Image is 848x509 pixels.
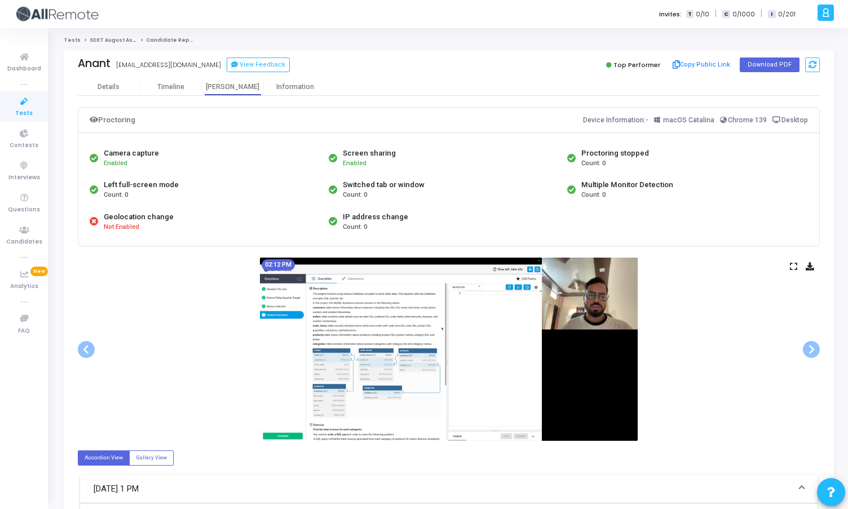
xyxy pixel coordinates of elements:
[686,10,694,19] span: T
[78,450,130,466] label: Accordion View
[157,83,184,91] div: Timeline
[15,109,33,118] span: Tests
[343,160,366,167] span: Enabled
[202,83,264,91] div: [PERSON_NAME]
[116,60,221,70] div: [EMAIL_ADDRESS][DOMAIN_NAME]
[732,10,755,19] span: 0/1000
[663,116,714,124] span: macOS Catalina
[343,191,367,200] span: Count: 0
[581,148,649,159] div: Proctoring stopped
[14,3,99,25] img: logo
[18,326,30,336] span: FAQ
[581,179,673,191] div: Multiple Monitor Detection
[6,237,42,247] span: Candidates
[659,10,682,19] label: Invites:
[129,450,174,466] label: Gallery View
[781,116,808,124] span: Desktop
[262,259,295,271] mat-chip: 02:12 PM
[104,211,174,223] div: Geolocation change
[98,83,120,91] div: Details
[581,159,606,169] span: Count: 0
[740,57,800,72] button: Download PDF
[64,37,834,44] nav: breadcrumb
[260,258,638,441] img: screenshot-1755160978692.jpeg
[30,267,48,276] span: New
[227,57,290,72] button: View Feedback
[778,10,796,19] span: 0/201
[264,83,326,91] div: Information
[581,191,606,200] span: Count: 0
[78,57,111,70] div: Anant
[696,10,709,19] span: 0/10
[104,148,159,159] div: Camera capture
[90,37,161,43] a: SDET August Assessment
[722,10,730,19] span: C
[80,475,818,503] mat-expansion-panel-header: [DATE] 1 PM
[343,179,425,191] div: Switched tab or window
[146,37,198,43] span: Candidate Report
[104,179,179,191] div: Left full-screen mode
[728,116,767,124] span: Chrome 139
[7,64,41,74] span: Dashboard
[768,10,775,19] span: I
[10,141,38,151] span: Contests
[8,205,40,215] span: Questions
[94,483,790,495] mat-panel-title: [DATE] 1 PM
[104,191,128,200] span: Count: 0
[583,113,809,127] div: Device Information:-
[104,160,127,167] span: Enabled
[10,282,38,291] span: Analytics
[343,148,396,159] div: Screen sharing
[104,223,139,232] span: Not Enabled
[613,60,660,69] span: Top Performer
[715,8,717,20] span: |
[64,37,81,43] a: Tests
[669,56,734,73] button: Copy Public Link
[343,211,408,223] div: IP address change
[90,113,135,127] div: Proctoring
[761,8,762,20] span: |
[343,223,367,232] span: Count: 0
[8,173,40,183] span: Interviews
